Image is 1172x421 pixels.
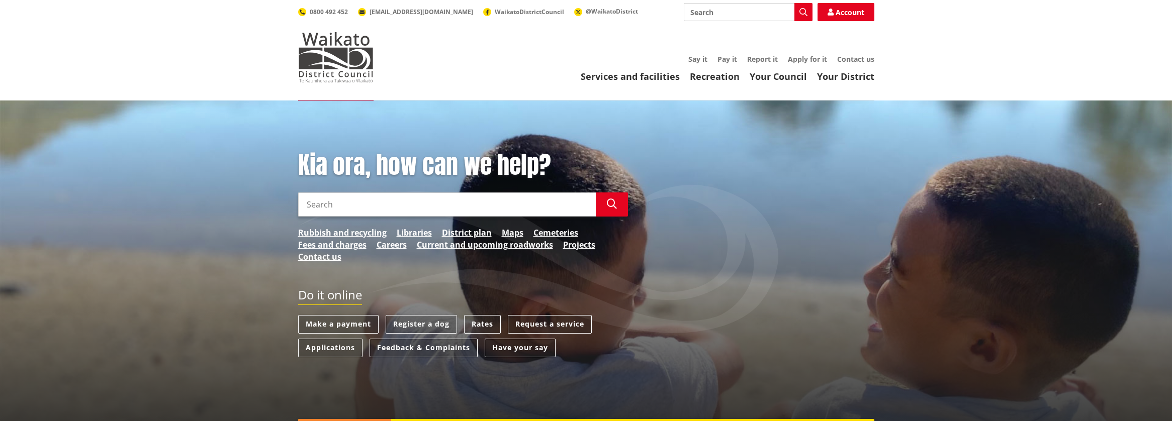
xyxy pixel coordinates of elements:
[417,239,553,251] a: Current and upcoming roadworks
[563,239,595,251] a: Projects
[298,227,387,239] a: Rubbish and recycling
[298,315,379,334] a: Make a payment
[386,315,457,334] a: Register a dog
[533,227,578,239] a: Cemeteries
[485,339,556,357] a: Have your say
[298,251,341,263] a: Contact us
[581,70,680,82] a: Services and facilities
[298,151,628,180] h1: Kia ora, how can we help?
[483,8,564,16] a: WaikatoDistrictCouncil
[684,3,813,21] input: Search input
[818,3,874,21] a: Account
[298,32,374,82] img: Waikato District Council - Te Kaunihera aa Takiwaa o Waikato
[298,339,363,357] a: Applications
[377,239,407,251] a: Careers
[397,227,432,239] a: Libraries
[298,192,596,217] input: Search input
[688,54,707,64] a: Say it
[717,54,737,64] a: Pay it
[788,54,827,64] a: Apply for it
[298,8,348,16] a: 0800 492 452
[464,315,501,334] a: Rates
[358,8,473,16] a: [EMAIL_ADDRESS][DOMAIN_NAME]
[586,7,638,16] span: @WaikatoDistrict
[747,54,778,64] a: Report it
[750,70,807,82] a: Your Council
[310,8,348,16] span: 0800 492 452
[502,227,523,239] a: Maps
[508,315,592,334] a: Request a service
[442,227,492,239] a: District plan
[690,70,740,82] a: Recreation
[495,8,564,16] span: WaikatoDistrictCouncil
[298,239,367,251] a: Fees and charges
[370,8,473,16] span: [EMAIL_ADDRESS][DOMAIN_NAME]
[298,288,362,305] h2: Do it online
[370,339,478,357] a: Feedback & Complaints
[837,54,874,64] a: Contact us
[574,7,638,16] a: @WaikatoDistrict
[817,70,874,82] a: Your District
